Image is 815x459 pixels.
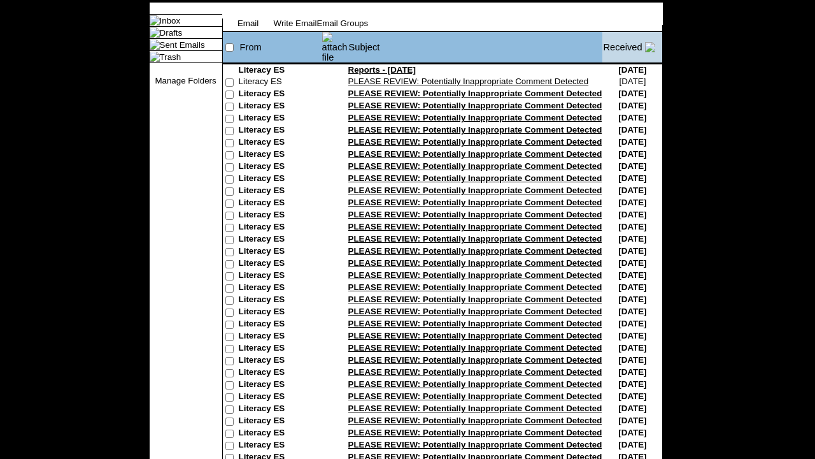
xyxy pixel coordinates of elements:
[618,173,646,183] nobr: [DATE]
[348,355,602,365] a: PLEASE REVIEW: Potentially Inappropriate Comment Detected
[618,113,646,122] nobr: [DATE]
[348,222,602,231] a: PLEASE REVIEW: Potentially Inappropriate Comment Detected
[618,331,646,340] nobr: [DATE]
[348,137,602,147] a: PLEASE REVIEW: Potentially Inappropriate Comment Detected
[348,307,602,316] a: PLEASE REVIEW: Potentially Inappropriate Comment Detected
[348,161,602,171] a: PLEASE REVIEW: Potentially Inappropriate Comment Detected
[618,65,646,75] nobr: [DATE]
[160,28,183,38] a: Drafts
[618,125,646,135] nobr: [DATE]
[618,270,646,280] nobr: [DATE]
[240,42,262,52] a: From
[618,428,646,437] nobr: [DATE]
[348,440,602,449] a: PLEASE REVIEW: Potentially Inappropriate Comment Detected
[239,367,322,379] td: Literacy ES
[239,295,322,307] td: Literacy ES
[618,379,646,389] nobr: [DATE]
[603,42,642,52] a: Received
[348,234,602,244] a: PLEASE REVIEW: Potentially Inappropriate Comment Detected
[322,32,348,62] img: attach file
[618,234,646,244] nobr: [DATE]
[239,186,322,198] td: Literacy ES
[618,319,646,328] nobr: [DATE]
[160,52,181,62] a: Trash
[348,270,602,280] a: PLEASE REVIEW: Potentially Inappropriate Comment Detected
[618,210,646,219] nobr: [DATE]
[239,258,322,270] td: Literacy ES
[618,367,646,377] nobr: [DATE]
[348,428,602,437] a: PLEASE REVIEW: Potentially Inappropriate Comment Detected
[618,198,646,207] nobr: [DATE]
[618,440,646,449] nobr: [DATE]
[618,355,646,365] nobr: [DATE]
[348,76,589,86] a: PLEASE REVIEW: Potentially Inappropriate Comment Detected
[239,234,322,246] td: Literacy ES
[618,307,646,316] nobr: [DATE]
[239,101,322,113] td: Literacy ES
[348,258,602,268] a: PLEASE REVIEW: Potentially Inappropriate Comment Detected
[618,137,646,147] nobr: [DATE]
[618,295,646,304] nobr: [DATE]
[239,65,322,76] td: Literacy ES
[239,343,322,355] td: Literacy ES
[239,198,322,210] td: Literacy ES
[348,198,602,207] a: PLEASE REVIEW: Potentially Inappropriate Comment Detected
[239,246,322,258] td: Literacy ES
[348,379,602,389] a: PLEASE REVIEW: Potentially Inappropriate Comment Detected
[239,125,322,137] td: Literacy ES
[150,52,160,62] img: folder_icon.gif
[348,416,602,425] a: PLEASE REVIEW: Potentially Inappropriate Comment Detected
[239,222,322,234] td: Literacy ES
[239,355,322,367] td: Literacy ES
[348,101,602,110] a: PLEASE REVIEW: Potentially Inappropriate Comment Detected
[348,246,602,256] a: PLEASE REVIEW: Potentially Inappropriate Comment Detected
[348,149,602,159] a: PLEASE REVIEW: Potentially Inappropriate Comment Detected
[239,173,322,186] td: Literacy ES
[348,125,602,135] a: PLEASE REVIEW: Potentially Inappropriate Comment Detected
[348,186,602,195] a: PLEASE REVIEW: Potentially Inappropriate Comment Detected
[618,258,646,268] nobr: [DATE]
[618,391,646,401] nobr: [DATE]
[239,270,322,282] td: Literacy ES
[239,149,322,161] td: Literacy ES
[348,113,602,122] a: PLEASE REVIEW: Potentially Inappropriate Comment Detected
[618,343,646,353] nobr: [DATE]
[150,27,160,38] img: folder_icon.gif
[618,161,646,171] nobr: [DATE]
[239,428,322,440] td: Literacy ES
[237,18,259,28] a: Email
[155,76,216,85] a: Manage Folders
[239,76,322,89] td: Literacy ES
[239,391,322,404] td: Literacy ES
[239,404,322,416] td: Literacy ES
[348,282,602,292] a: PLEASE REVIEW: Potentially Inappropriate Comment Detected
[348,295,602,304] a: PLEASE REVIEW: Potentially Inappropriate Comment Detected
[349,42,380,52] a: Subject
[348,404,602,413] a: PLEASE REVIEW: Potentially Inappropriate Comment Detected
[348,343,602,353] a: PLEASE REVIEW: Potentially Inappropriate Comment Detected
[239,331,322,343] td: Literacy ES
[239,210,322,222] td: Literacy ES
[239,379,322,391] td: Literacy ES
[239,282,322,295] td: Literacy ES
[348,65,416,75] a: Reports - [DATE]
[618,404,646,413] nobr: [DATE]
[618,149,646,159] nobr: [DATE]
[348,391,602,401] a: PLEASE REVIEW: Potentially Inappropriate Comment Detected
[348,331,602,340] a: PLEASE REVIEW: Potentially Inappropriate Comment Detected
[239,307,322,319] td: Literacy ES
[618,416,646,425] nobr: [DATE]
[619,76,646,86] nobr: [DATE]
[239,113,322,125] td: Literacy ES
[239,89,322,101] td: Literacy ES
[239,440,322,452] td: Literacy ES
[160,40,205,50] a: Sent Emails
[645,42,655,52] img: arrow_down.gif
[618,282,646,292] nobr: [DATE]
[348,319,602,328] a: PLEASE REVIEW: Potentially Inappropriate Comment Detected
[348,210,602,219] a: PLEASE REVIEW: Potentially Inappropriate Comment Detected
[160,16,181,25] a: Inbox
[150,40,160,50] img: folder_icon.gif
[316,18,368,28] a: Email Groups
[274,18,317,28] a: Write Email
